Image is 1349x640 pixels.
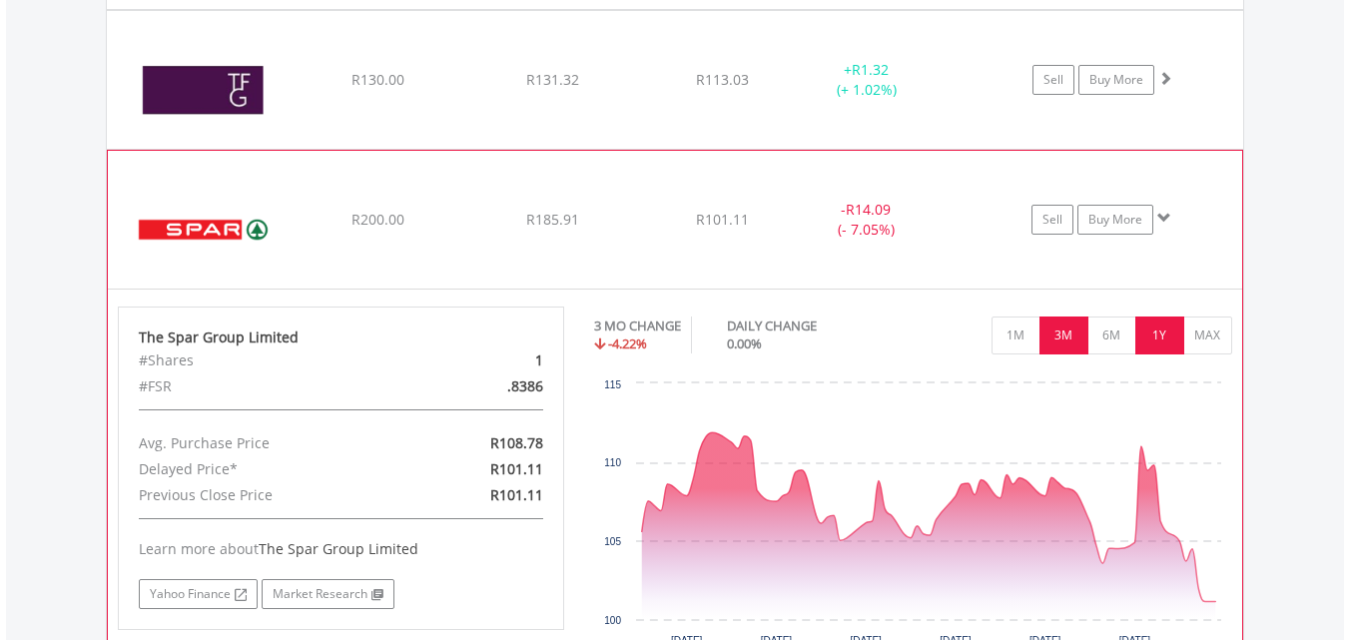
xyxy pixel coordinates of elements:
button: 6M [1087,317,1136,354]
span: 0.00% [727,334,762,352]
img: EQU.ZA.TFG.png [117,36,289,144]
div: Avg. Purchase Price [124,430,413,456]
span: R131.32 [526,70,579,89]
div: 3 MO CHANGE [594,317,681,335]
span: R101.11 [490,485,543,504]
a: Yahoo Finance [139,579,258,609]
div: + (+ 1.02%) [792,60,943,100]
span: R14.09 [846,200,891,219]
button: 1M [992,317,1040,354]
span: The Spar Group Limited [259,539,418,558]
div: 1 [413,347,558,373]
div: Learn more about [139,539,544,559]
a: Sell [1032,65,1074,95]
div: - (- 7.05%) [791,200,941,240]
span: R113.03 [696,70,749,89]
div: Delayed Price* [124,456,413,482]
a: Market Research [262,579,394,609]
a: Buy More [1078,65,1154,95]
button: MAX [1183,317,1232,354]
span: R101.11 [696,210,749,229]
span: R130.00 [351,70,404,89]
div: #FSR [124,373,413,399]
button: 3M [1039,317,1088,354]
text: 105 [604,536,621,547]
span: R108.78 [490,433,543,452]
text: 100 [604,615,621,626]
div: The Spar Group Limited [139,327,544,347]
span: R1.32 [852,60,889,79]
span: R101.11 [490,459,543,478]
span: R200.00 [351,210,404,229]
span: R185.91 [526,210,579,229]
a: Sell [1031,205,1073,235]
img: EQU.ZA.SPP.png [118,176,290,284]
span: -4.22% [608,334,647,352]
text: 115 [604,379,621,390]
div: Previous Close Price [124,482,413,508]
div: DAILY CHANGE [727,317,887,335]
text: 110 [604,457,621,468]
a: Buy More [1077,205,1153,235]
div: #Shares [124,347,413,373]
button: 1Y [1135,317,1184,354]
div: .8386 [413,373,558,399]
